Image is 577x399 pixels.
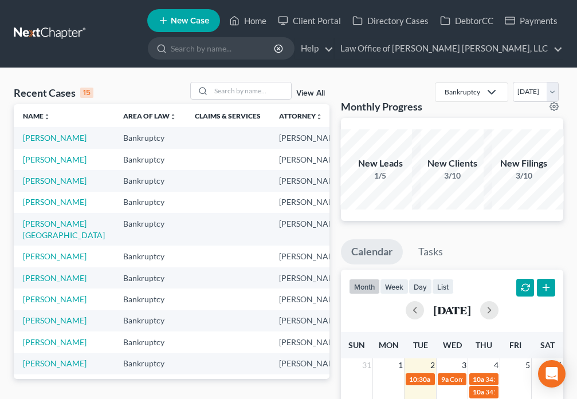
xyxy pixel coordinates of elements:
div: New Clients [412,157,492,170]
td: [PERSON_NAME] [270,353,352,374]
i: unfold_more [44,113,50,120]
a: [PERSON_NAME] [23,155,87,164]
td: [PERSON_NAME] [270,213,352,246]
a: [PERSON_NAME] [23,315,87,325]
div: 3/10 [412,170,492,181]
td: Bankruptcy [114,331,186,353]
a: Home [223,10,272,31]
span: 10a [473,375,484,384]
span: 10:30a [409,375,430,384]
td: Bankruptcy [114,246,186,267]
span: Fri [509,340,521,350]
i: unfold_more [170,113,176,120]
a: Attorneyunfold_more [279,112,323,120]
div: 15 [80,88,93,98]
div: Bankruptcy [445,87,480,97]
div: 1/5 [340,170,421,181]
span: 1 [397,358,404,372]
span: Mon [379,340,399,350]
td: Bankruptcy [114,149,186,170]
td: [PERSON_NAME] [270,149,352,170]
td: [PERSON_NAME] [270,267,352,289]
div: 3/10 [484,170,564,181]
a: [PERSON_NAME] [23,176,87,185]
span: 6 [556,358,563,372]
span: 31 [361,358,372,372]
span: 4 [493,358,500,372]
td: [PERSON_NAME] [270,246,352,267]
div: New Filings [484,157,564,170]
span: Sun [348,340,365,350]
div: Recent Cases [14,86,93,100]
td: [PERSON_NAME] [270,170,352,191]
a: [PERSON_NAME] [23,251,87,261]
td: [PERSON_NAME] [270,331,352,353]
a: Directory Cases [347,10,434,31]
a: View All [296,89,325,97]
a: Client Portal [272,10,347,31]
a: Calendar [341,239,403,264]
td: Bankruptcy [114,192,186,213]
td: Bankruptcy [114,353,186,374]
td: [PERSON_NAME] [270,192,352,213]
a: DebtorCC [434,10,499,31]
th: Claims & Services [186,104,270,127]
a: [PERSON_NAME] [23,133,87,143]
button: week [380,279,409,294]
td: [PERSON_NAME] [270,289,352,310]
span: Wed [443,340,462,350]
td: [PERSON_NAME] [270,310,352,331]
td: Bankruptcy [114,127,186,148]
td: Bankruptcy [114,170,186,191]
i: unfold_more [316,113,323,120]
div: New Leads [340,157,421,170]
input: Search by name... [211,82,291,99]
a: Payments [499,10,563,31]
div: Open Intercom Messenger [538,360,566,388]
a: [PERSON_NAME] [23,337,87,347]
a: Law Office of [PERSON_NAME] [PERSON_NAME], LLC [335,38,563,59]
td: Bankruptcy [114,289,186,310]
h2: [DATE] [433,304,471,316]
a: Tasks [408,239,453,264]
a: Nameunfold_more [23,112,50,120]
a: [PERSON_NAME] [23,294,87,304]
span: Tue [413,340,428,350]
td: Bankruptcy [114,310,186,331]
button: list [432,279,454,294]
a: Help [295,38,333,59]
td: Bankruptcy [114,267,186,289]
span: 3 [461,358,468,372]
h3: Monthly Progress [341,100,422,113]
span: 5 [524,358,531,372]
a: [PERSON_NAME] [23,197,87,207]
span: 10a [473,388,484,396]
button: month [349,279,380,294]
a: [PERSON_NAME] [23,358,87,368]
button: day [409,279,432,294]
span: Sat [540,340,555,350]
a: Area of Lawunfold_more [123,112,176,120]
td: [PERSON_NAME] [270,127,352,148]
span: New Case [171,17,209,25]
input: Search by name... [171,38,276,59]
span: 2 [429,358,436,372]
span: Thu [476,340,492,350]
td: Bankruptcy [114,213,186,246]
a: [PERSON_NAME] [23,273,87,283]
a: [PERSON_NAME][GEOGRAPHIC_DATA] [23,219,105,240]
span: 9a [441,375,449,384]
